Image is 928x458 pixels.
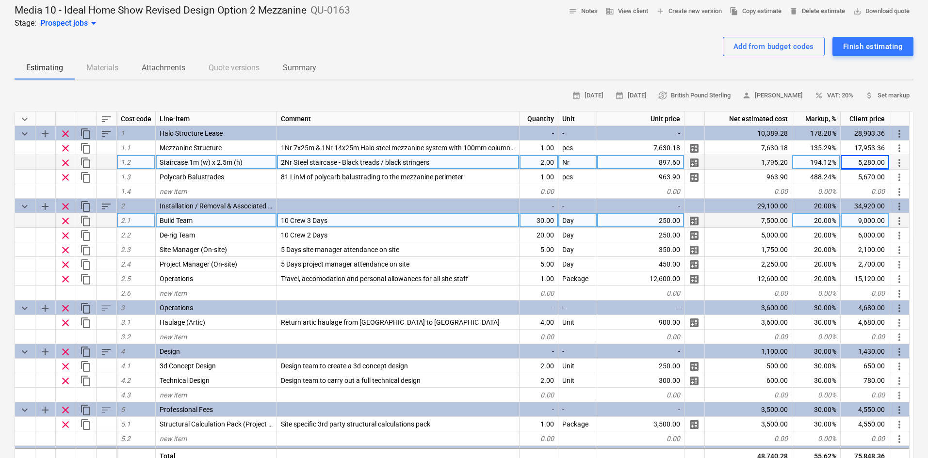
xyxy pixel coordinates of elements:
span: add [656,7,665,16]
span: Remove row [60,259,71,270]
span: 2.3 [121,246,130,253]
div: 500.00 [705,359,792,373]
div: 0.00 [520,330,558,344]
div: 2,250.00 [705,257,792,271]
div: 963.90 [705,170,792,184]
div: Client price [841,111,889,126]
span: Remove row [60,244,71,256]
div: 0.00 [705,184,792,199]
span: Remove row [60,273,71,285]
button: Delete estimate [785,4,849,19]
span: save_alt [853,7,862,16]
button: View client [602,4,652,19]
span: Manage detailed breakdown for the row [688,157,700,169]
div: 900.00 [597,315,684,330]
div: 30.00% [792,359,841,373]
div: Prospect jobs [40,17,99,29]
span: calendar_month [615,91,624,100]
div: Finish estimating [843,40,903,53]
span: Build Team [160,217,193,224]
button: [DATE] [611,88,651,103]
span: [DATE] [615,90,647,101]
div: 0.00 [841,184,889,199]
span: 10 Crew 2 Days [281,231,327,239]
span: currency_exchange [658,91,667,100]
span: VAT: 20% [814,90,853,101]
span: More actions [894,273,905,285]
div: 20.00 [520,228,558,242]
div: - [558,126,597,141]
div: 1,100.00 [705,344,792,359]
span: Collapse category [19,201,31,212]
span: Copy estimate [730,6,781,17]
span: new item [160,188,187,195]
span: Sort rows within category [100,346,112,358]
span: 1.4 [121,188,130,195]
span: Collapse category [19,346,31,358]
div: 28,903.36 [841,126,889,141]
span: Duplicate row [80,215,92,227]
span: Duplicate row [80,244,92,256]
span: Manage detailed breakdown for the row [688,244,700,256]
span: Collapse all categories [19,113,31,125]
div: 135.29% [792,141,841,155]
p: Summary [283,62,316,74]
div: Unit [558,373,597,388]
span: Manage detailed breakdown for the row [688,172,700,183]
button: VAT: 20% [811,88,857,103]
div: 250.00 [597,359,684,373]
div: 4.00 [520,315,558,330]
div: 1,430.00 [841,344,889,359]
span: Remove row [60,404,71,416]
div: - [558,344,597,359]
p: QU-0163 [310,4,350,17]
div: 3,500.00 [705,402,792,417]
div: 0.00 [520,388,558,402]
span: More actions [894,346,905,358]
div: 4,550.00 [841,417,889,431]
span: More actions [894,157,905,169]
div: - [520,199,558,213]
span: More actions [894,172,905,183]
div: 15,120.00 [841,271,889,286]
div: 0.00% [792,388,841,402]
div: 5.00 [520,242,558,257]
span: Duplicate row [80,361,92,372]
div: Unit [558,359,597,373]
div: 2,100.00 [841,242,889,257]
div: 0.00 [841,330,889,344]
span: attach_money [865,91,874,100]
span: 2 [121,202,125,210]
div: 10,389.28 [705,126,792,141]
div: - [558,402,597,417]
div: 3,500.00 [597,417,684,431]
div: 30.00% [792,373,841,388]
div: - [558,300,597,315]
div: 1.00 [520,141,558,155]
span: More actions [894,361,905,372]
div: 9,000.00 [841,213,889,228]
div: 0.00 [841,431,889,446]
div: 4,680.00 [841,315,889,330]
div: 30.00% [792,402,841,417]
div: Package [558,271,597,286]
span: Installation / Removal & Associated Costs [160,202,285,210]
div: 34,920.00 [841,199,889,213]
div: 7,630.18 [705,141,792,155]
span: De-rig Team [160,231,195,239]
div: 0.00 [597,286,684,300]
span: Duplicate row [80,259,92,270]
div: Markup, % [792,111,841,126]
div: 0.00% [792,431,841,446]
span: View client [605,6,648,17]
span: Polycarb Balustrades [160,173,224,181]
span: More actions [894,390,905,401]
div: 20.00% [792,199,841,213]
span: Duplicate row [80,317,92,329]
div: 5,000.00 [705,228,792,242]
span: Duplicate row [80,273,92,285]
div: Add from budget codes [733,40,814,53]
div: 0.00% [792,184,841,199]
div: - [520,402,558,417]
span: Remove row [60,317,71,329]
